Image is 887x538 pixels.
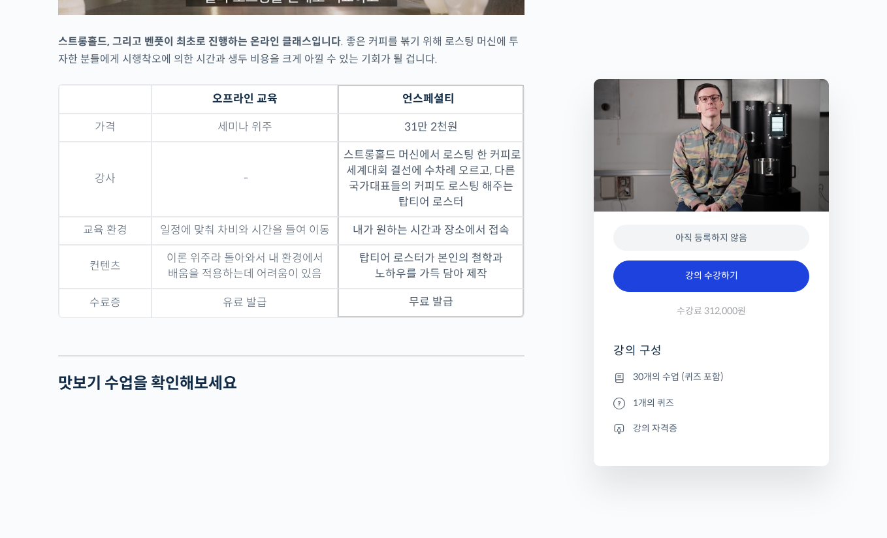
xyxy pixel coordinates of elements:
[59,114,152,142] td: 가격
[59,245,152,289] td: 컨텐츠
[152,142,338,217] td: -
[152,114,338,142] td: 세미나 위주
[338,142,524,217] td: 스트롱홀드 머신에서 로스팅 한 커피로 세계대회 결선에 수차례 오르고, 다른 국가대표들의 커피도 로스팅 해주는 탑티어 로스터
[152,245,338,289] td: 이론 위주라 돌아와서 내 환경에서 배움을 적용하는데 어려움이 있음
[120,434,135,445] span: 대화
[58,33,524,68] p: . 좋은 커피를 볶기 위해 로스팅 머신에 투자한 분들에게 시행착오에 의한 시간과 생두 비용을 크게 아낄 수 있는 기회가 될 겁니다.
[338,245,524,289] td: 탑티어 로스터가 본인의 철학과 노하우를 가득 담아 제작
[152,289,338,317] td: 유료 발급
[338,289,524,317] td: 무료 발급
[402,92,455,106] strong: 언스페셜티
[86,414,169,447] a: 대화
[169,414,251,447] a: 설정
[4,414,86,447] a: 홈
[613,420,809,436] li: 강의 자격증
[338,217,524,245] td: 내가 원하는 시간과 장소에서 접속
[613,261,809,292] a: 강의 수강하기
[41,434,49,444] span: 홈
[59,142,152,217] td: 강사
[613,370,809,385] li: 30개의 수업 (퀴즈 포함)
[613,343,809,369] h4: 강의 구성
[613,225,809,251] div: 아직 등록하지 않음
[59,217,152,245] td: 교육 환경
[338,114,524,142] td: 31만 2천원
[613,395,809,411] li: 1개의 퀴즈
[59,289,152,317] td: 수료증
[58,35,341,48] strong: 스트롱홀드, 그리고 벤풋이 최초로 진행하는 온라인 클래스입니다
[58,373,237,393] strong: 맛보기 수업을 확인해보세요
[677,305,746,317] span: 수강료 312,000원
[152,217,338,245] td: 일정에 맞춰 차비와 시간을 들여 이동
[202,434,218,444] span: 설정
[152,85,338,114] th: 오프라인 교육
